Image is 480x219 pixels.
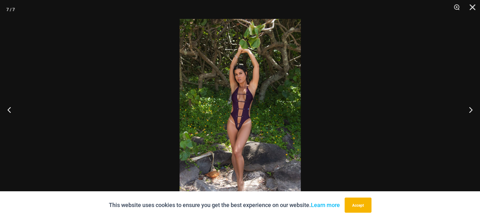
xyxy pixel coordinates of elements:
[109,200,340,210] p: This website uses cookies to ensure you get the best experience on our website.
[180,19,301,200] img: Link Plum 8650 One Piece 01
[345,198,371,213] button: Accept
[456,94,480,125] button: Next
[6,5,15,14] div: 7 / 7
[311,202,340,208] a: Learn more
